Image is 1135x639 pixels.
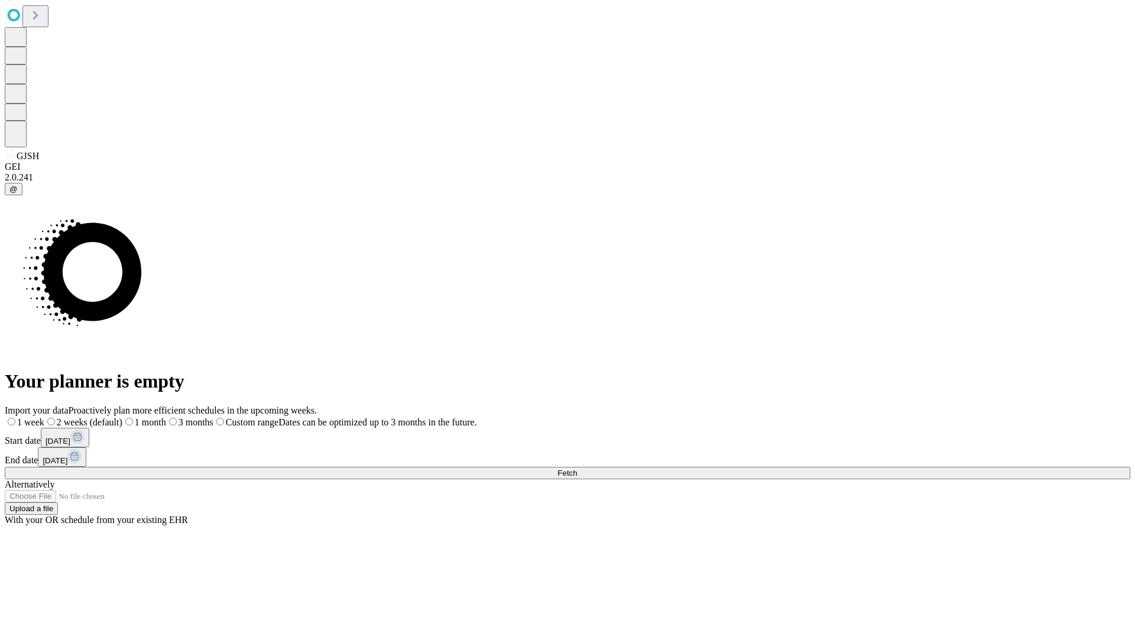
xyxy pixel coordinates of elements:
button: [DATE] [41,428,89,447]
span: Proactively plan more efficient schedules in the upcoming weeks. [69,405,317,415]
span: [DATE] [46,437,70,446]
button: [DATE] [38,447,86,467]
div: Start date [5,428,1130,447]
div: End date [5,447,1130,467]
input: 1 week [8,418,15,425]
span: Alternatively [5,479,54,489]
input: 3 months [169,418,177,425]
span: Import your data [5,405,69,415]
button: Fetch [5,467,1130,479]
input: Custom rangeDates can be optimized up to 3 months in the future. [216,418,224,425]
span: 3 months [179,417,213,427]
input: 2 weeks (default) [47,418,55,425]
span: Dates can be optimized up to 3 months in the future. [278,417,476,427]
span: With your OR schedule from your existing EHR [5,515,188,525]
span: 2 weeks (default) [57,417,122,427]
h1: Your planner is empty [5,370,1130,392]
span: @ [9,185,18,193]
span: GJSH [17,151,39,161]
input: 1 month [125,418,133,425]
span: 1 week [17,417,44,427]
button: @ [5,183,22,195]
button: Upload a file [5,502,58,515]
div: GEI [5,162,1130,172]
div: 2.0.241 [5,172,1130,183]
span: Custom range [226,417,278,427]
span: 1 month [135,417,166,427]
span: [DATE] [43,456,67,465]
span: Fetch [557,469,577,477]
